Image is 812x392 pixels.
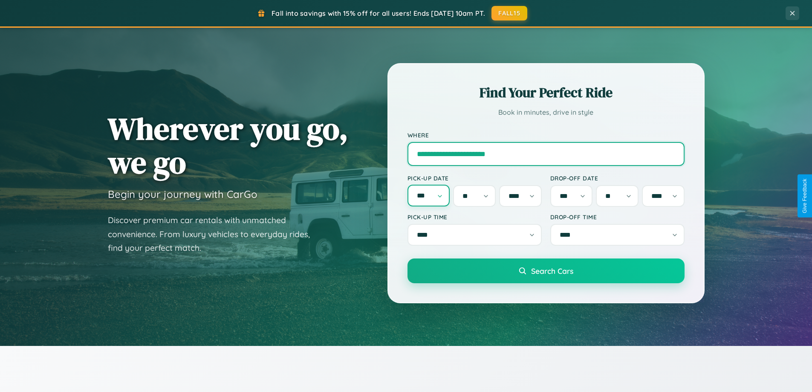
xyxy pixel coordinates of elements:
[272,9,485,17] span: Fall into savings with 15% off for all users! Ends [DATE] 10am PT.
[407,213,542,221] label: Pick-up Time
[802,179,808,213] div: Give Feedback
[407,106,685,119] p: Book in minutes, drive in style
[108,213,321,255] p: Discover premium car rentals with unmatched convenience. From luxury vehicles to everyday rides, ...
[491,6,527,20] button: FALL15
[108,112,348,179] h1: Wherever you go, we go
[407,131,685,139] label: Where
[407,174,542,182] label: Pick-up Date
[407,258,685,283] button: Search Cars
[550,174,685,182] label: Drop-off Date
[550,213,685,221] label: Drop-off Time
[108,188,257,200] h3: Begin your journey with CarGo
[531,266,573,276] span: Search Cars
[407,83,685,102] h2: Find Your Perfect Ride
